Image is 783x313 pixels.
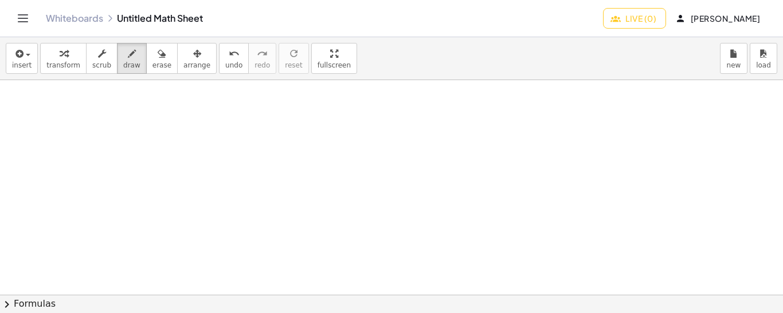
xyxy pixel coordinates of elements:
button: transform [40,43,87,74]
button: [PERSON_NAME] [668,8,769,29]
span: redo [255,61,270,69]
button: insert [6,43,38,74]
button: redoredo [248,43,276,74]
span: Live (0) [613,13,656,23]
span: undo [225,61,242,69]
button: draw [117,43,147,74]
span: reset [285,61,302,69]
span: arrange [183,61,210,69]
button: undoundo [219,43,249,74]
button: refreshreset [279,43,308,74]
span: fullscreen [318,61,351,69]
i: undo [229,47,240,61]
i: refresh [288,47,299,61]
button: Live (0) [603,8,666,29]
span: draw [123,61,140,69]
a: Whiteboards [46,13,103,24]
span: transform [46,61,80,69]
span: load [756,61,771,69]
i: redo [257,47,268,61]
button: arrange [177,43,217,74]
button: Toggle navigation [14,9,32,27]
span: [PERSON_NAME] [678,13,760,23]
span: new [727,61,741,69]
button: load [750,43,777,74]
button: fullscreen [311,43,357,74]
button: erase [146,43,178,74]
button: scrub [86,43,118,74]
span: erase [152,61,171,69]
span: scrub [92,61,111,69]
button: new [720,43,747,74]
span: insert [12,61,32,69]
